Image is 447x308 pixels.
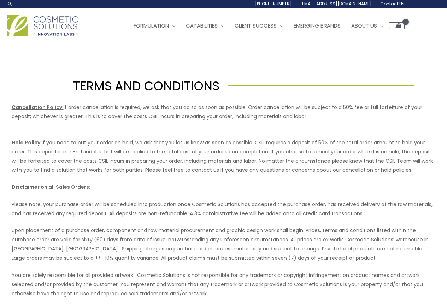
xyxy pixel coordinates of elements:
u: Hold Policy: [12,139,42,146]
span: About Us [351,22,377,29]
nav: Site Navigation [123,15,405,36]
a: Emerging Brands [288,15,346,36]
p: Please note, your purchase order will be scheduled into production once Cosmetic Solutions has ac... [12,200,436,218]
span: [PHONE_NUMBER] [255,1,292,7]
p: If order cancellation is required, we ask that you do so as soon as possible. Order cancellation ... [12,103,436,121]
span: Emerging Brands [294,22,341,29]
span: Client Success [235,22,277,29]
p: You are solely responsible for all provided artwork. Cosmetic Solutions is not responsible for an... [12,271,436,298]
a: View Shopping Cart, empty [389,22,405,29]
p: Upon placement of a purchase order, component and raw material procurement and graphic design wor... [12,226,436,262]
a: Formulation [128,15,181,36]
span: Formulation [134,22,169,29]
u: Cancellation Policy: [12,104,64,111]
a: Capabilities [181,15,229,36]
span: Capabilities [186,22,218,29]
img: Cosmetic Solutions Logo [7,15,78,36]
p: If you need to put your order on hold, we ask that you let us know as soon as possible. CSIL requ... [12,129,436,175]
a: Search icon link [7,1,13,7]
span: Contact Us [380,1,405,7]
h1: TERMS AND CONDITIONS [33,77,219,95]
strong: Disclaimer on all Sales Orders: [12,183,90,191]
a: About Us [346,15,389,36]
a: Client Success [229,15,288,36]
span: [EMAIL_ADDRESS][DOMAIN_NAME] [300,1,372,7]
